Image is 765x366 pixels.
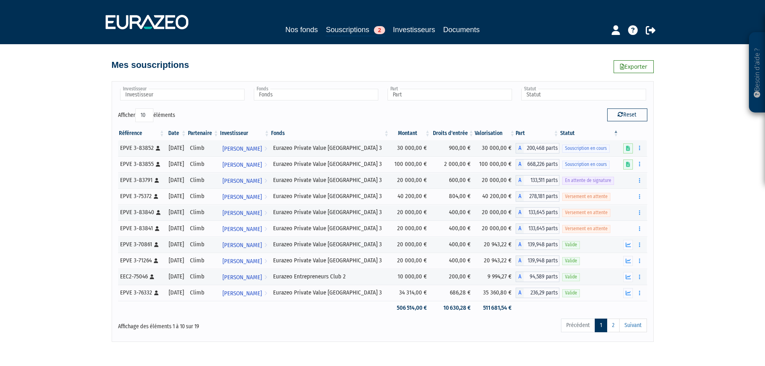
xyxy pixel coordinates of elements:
span: A [516,256,524,266]
td: 20 943,22 € [475,237,516,253]
span: [PERSON_NAME] [222,254,262,269]
span: Versement en attente [562,225,610,233]
div: Eurazeo Entrepreneurs Club 2 [273,272,387,281]
p: Besoin d'aide ? [753,37,762,109]
a: [PERSON_NAME] [219,221,270,237]
a: [PERSON_NAME] [219,269,270,285]
span: 139,948 parts [524,256,559,266]
i: Voir l'investisseur [264,141,267,156]
td: 511 681,54 € [475,301,516,315]
i: [Français] Personne physique [156,146,160,151]
th: Fonds: activer pour trier la colonne par ordre croissant [270,127,390,140]
span: [PERSON_NAME] [222,286,262,301]
i: [Français] Personne physique [156,162,160,167]
div: EPVE 3-83852 [120,144,163,152]
div: A - Eurazeo Entrepreneurs Club 2 [516,272,559,282]
span: [PERSON_NAME] [222,270,262,285]
div: [DATE] [168,256,184,265]
div: A - Eurazeo Private Value Europe 3 [516,143,559,153]
span: A [516,207,524,218]
span: Souscription en cours [562,161,610,168]
i: [Français] Personne physique [155,178,159,183]
th: Droits d'entrée: activer pour trier la colonne par ordre croissant [431,127,475,140]
a: Investisseurs [393,24,435,35]
i: Voir l'investisseur [264,254,267,269]
div: Affichage des éléments 1 à 10 sur 19 [118,318,332,331]
td: 20 000,00 € [390,237,431,253]
td: 2 000,00 € [431,156,475,172]
a: 2 [607,319,620,332]
td: Climb [187,156,219,172]
div: A - Eurazeo Private Value Europe 3 [516,256,559,266]
a: [PERSON_NAME] [219,172,270,188]
div: A - Eurazeo Private Value Europe 3 [516,223,559,234]
span: A [516,191,524,202]
td: 35 360,80 € [475,285,516,301]
td: 506 514,00 € [390,301,431,315]
td: Climb [187,221,219,237]
span: En attente de signature [562,177,614,184]
i: Voir l'investisseur [264,157,267,172]
span: Valide [562,257,580,265]
a: [PERSON_NAME] [219,140,270,156]
span: Souscription en cours [562,145,610,152]
span: A [516,143,524,153]
div: A - Eurazeo Private Value Europe 3 [516,207,559,218]
td: 100 000,00 € [475,156,516,172]
td: 20 000,00 € [390,172,431,188]
span: [PERSON_NAME] [222,206,262,221]
div: Eurazeo Private Value [GEOGRAPHIC_DATA] 3 [273,144,387,152]
a: [PERSON_NAME] [219,253,270,269]
div: EPVE 3-83840 [120,208,163,217]
span: 236,29 parts [524,288,559,298]
div: [DATE] [168,176,184,184]
a: Souscriptions2 [326,24,385,37]
i: [Français] Personne physique [156,210,161,215]
div: EPVE 3-75372 [120,192,163,200]
td: 40 200,00 € [475,188,516,204]
span: A [516,159,524,170]
td: 34 314,00 € [390,285,431,301]
div: A - Eurazeo Private Value Europe 3 [516,159,559,170]
td: Climb [187,285,219,301]
th: Montant: activer pour trier la colonne par ordre croissant [390,127,431,140]
td: Climb [187,204,219,221]
td: 10 630,28 € [431,301,475,315]
img: 1732889491-logotype_eurazeo_blanc_rvb.png [106,15,188,29]
td: 804,00 € [431,188,475,204]
td: Climb [187,140,219,156]
td: 400,00 € [431,221,475,237]
a: Suivant [619,319,647,332]
div: Eurazeo Private Value [GEOGRAPHIC_DATA] 3 [273,240,387,249]
a: Documents [443,24,480,35]
span: A [516,239,524,250]
td: 9 994,27 € [475,269,516,285]
i: Voir l'investisseur [264,206,267,221]
span: [PERSON_NAME] [222,190,262,204]
div: Eurazeo Private Value [GEOGRAPHIC_DATA] 3 [273,192,387,200]
h4: Mes souscriptions [112,60,189,70]
span: Versement en attente [562,193,610,200]
span: Valide [562,273,580,281]
span: [PERSON_NAME] [222,157,262,172]
span: 133,511 parts [524,175,559,186]
td: 20 000,00 € [390,221,431,237]
td: 600,00 € [431,172,475,188]
th: Référence : activer pour trier la colonne par ordre croissant [118,127,165,140]
span: [PERSON_NAME] [222,174,262,188]
th: Investisseur: activer pour trier la colonne par ordre croissant [219,127,270,140]
div: [DATE] [168,288,184,297]
td: 20 000,00 € [475,204,516,221]
div: [DATE] [168,208,184,217]
i: Voir l'investisseur [264,222,267,237]
div: [DATE] [168,144,184,152]
div: Eurazeo Private Value [GEOGRAPHIC_DATA] 3 [273,256,387,265]
button: Reset [607,108,647,121]
i: Voir l'investisseur [264,238,267,253]
span: A [516,223,524,234]
td: Climb [187,172,219,188]
a: [PERSON_NAME] [219,156,270,172]
div: A - Eurazeo Private Value Europe 3 [516,239,559,250]
span: 200,468 parts [524,143,559,153]
div: [DATE] [168,224,184,233]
